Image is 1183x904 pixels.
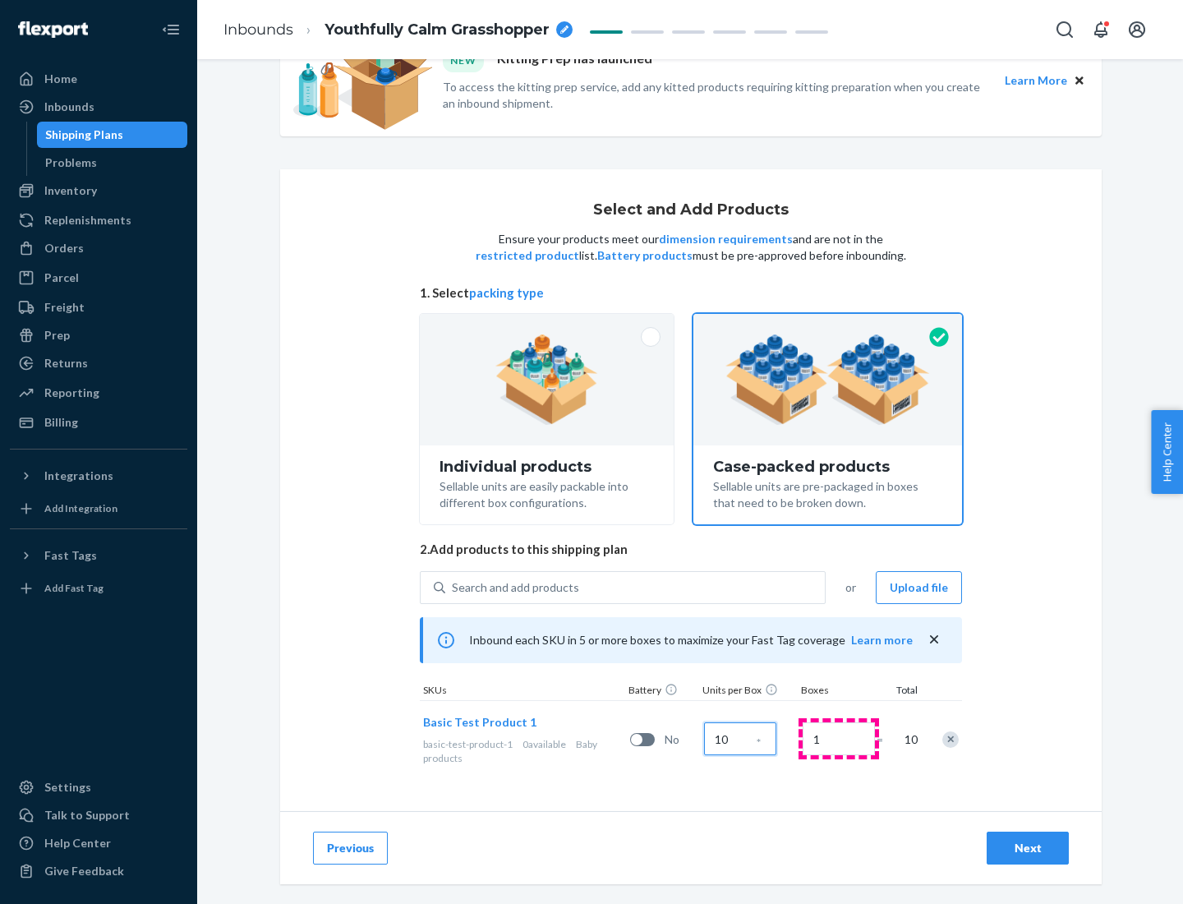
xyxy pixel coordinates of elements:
[474,231,908,264] p: Ensure your products meet our and are not in the list. must be pre-approved before inbounding.
[1005,71,1067,90] button: Learn More
[476,247,579,264] button: restricted product
[423,738,513,750] span: basic-test-product-1
[725,334,930,425] img: case-pack.59cecea509d18c883b923b81aeac6d0b.png
[10,178,187,204] a: Inventory
[44,385,99,401] div: Reporting
[1070,71,1089,90] button: Close
[44,327,70,344] div: Prep
[1084,13,1117,46] button: Open notifications
[10,858,187,884] button: Give Feedback
[210,6,586,54] ol: breadcrumbs
[313,832,388,865] button: Previous
[10,235,187,261] a: Orders
[901,731,918,748] span: 10
[880,683,921,700] div: Total
[420,683,625,700] div: SKUs
[44,863,124,879] div: Give Feedback
[10,830,187,856] a: Help Center
[987,832,1069,865] button: Next
[44,71,77,87] div: Home
[44,270,79,286] div: Parcel
[926,631,942,648] button: close
[1001,840,1055,856] div: Next
[440,459,654,475] div: Individual products
[420,541,962,558] span: 2. Add products to this shipping plan
[798,683,880,700] div: Boxes
[876,571,962,604] button: Upload file
[522,738,566,750] span: 0 available
[45,127,123,143] div: Shipping Plans
[1151,410,1183,494] button: Help Center
[10,409,187,436] a: Billing
[713,459,942,475] div: Case-packed products
[44,212,131,228] div: Replenishments
[699,683,798,700] div: Units per Box
[423,715,536,729] span: Basic Test Product 1
[469,284,544,302] button: packing type
[597,247,693,264] button: Battery products
[1048,13,1081,46] button: Open Search Box
[443,79,990,112] p: To access the kitting prep service, add any kitted products requiring kitting preparation when yo...
[10,802,187,828] a: Talk to Support
[44,299,85,316] div: Freight
[942,731,959,748] div: Remove Item
[10,207,187,233] a: Replenishments
[877,731,893,748] span: =
[423,714,536,731] button: Basic Test Product 1
[497,49,652,71] p: Kitting Prep has launched
[18,21,88,38] img: Flexport logo
[443,49,484,71] div: NEW
[10,542,187,569] button: Fast Tags
[223,21,293,39] a: Inbounds
[325,20,550,41] span: Youthfully Calm Grasshopper
[665,731,697,748] span: No
[10,322,187,348] a: Prep
[44,501,117,515] div: Add Integration
[625,683,699,700] div: Battery
[423,737,624,765] div: Baby products
[44,807,130,823] div: Talk to Support
[420,617,962,663] div: Inbound each SKU in 5 or more boxes to maximize your Fast Tag coverage
[154,13,187,46] button: Close Navigation
[1121,13,1153,46] button: Open account menu
[713,475,942,511] div: Sellable units are pre-packaged in boxes that need to be broken down.
[495,334,598,425] img: individual-pack.facf35554cb0f1810c75b2bd6df2d64e.png
[44,240,84,256] div: Orders
[44,468,113,484] div: Integrations
[44,182,97,199] div: Inventory
[704,722,776,755] input: Case Quantity
[37,150,188,176] a: Problems
[10,294,187,321] a: Freight
[45,155,97,171] div: Problems
[44,581,104,595] div: Add Fast Tag
[10,463,187,489] button: Integrations
[10,265,187,291] a: Parcel
[44,835,111,851] div: Help Center
[44,355,88,371] div: Returns
[851,632,913,648] button: Learn more
[845,579,856,596] span: or
[10,380,187,406] a: Reporting
[420,284,962,302] span: 1. Select
[44,547,97,564] div: Fast Tags
[37,122,188,148] a: Shipping Plans
[44,99,94,115] div: Inbounds
[10,66,187,92] a: Home
[440,475,654,511] div: Sellable units are easily packable into different box configurations.
[803,722,875,755] input: Number of boxes
[10,774,187,800] a: Settings
[593,202,789,219] h1: Select and Add Products
[44,414,78,431] div: Billing
[10,94,187,120] a: Inbounds
[10,350,187,376] a: Returns
[659,231,793,247] button: dimension requirements
[10,496,187,522] a: Add Integration
[10,575,187,602] a: Add Fast Tag
[452,579,579,596] div: Search and add products
[44,779,91,796] div: Settings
